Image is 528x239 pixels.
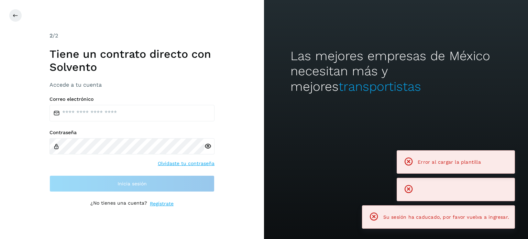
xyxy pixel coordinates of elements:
h2: Las mejores empresas de México necesitan más y mejores [290,48,502,94]
span: Inicia sesión [118,181,147,186]
a: Olvidaste tu contraseña [158,160,214,167]
h1: Tiene un contrato directo con Solvento [49,47,214,74]
p: ¿No tienes una cuenta? [90,200,147,207]
div: /2 [49,32,214,40]
label: Contraseña [49,130,214,135]
span: Error al cargar la plantilla [418,159,481,165]
a: Regístrate [150,200,174,207]
span: Su sesión ha caducado, por favor vuelva a ingresar. [383,214,509,220]
span: transportistas [339,79,421,94]
h3: Accede a tu cuenta [49,82,214,88]
button: Inicia sesión [49,175,214,192]
label: Correo electrónico [49,96,214,102]
span: 2 [49,32,53,39]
